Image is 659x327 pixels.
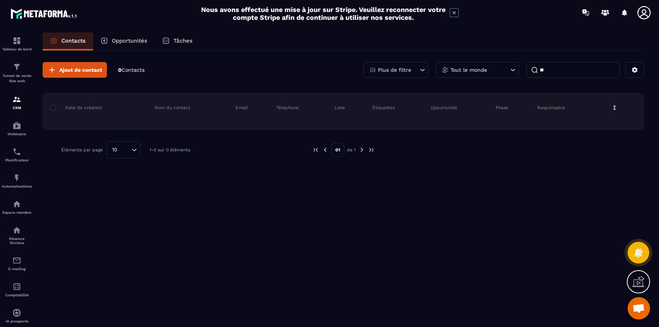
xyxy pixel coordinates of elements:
[496,105,508,111] p: Phase
[335,105,345,111] p: Liste
[2,250,32,277] a: emailemailE-mailing
[155,33,200,50] a: Tâches
[12,62,21,71] img: formation
[276,105,299,111] p: Téléphone
[431,105,457,111] p: Opportunité
[50,105,102,111] p: Date de création
[43,33,93,50] a: Contacts
[12,173,21,182] img: automations
[110,146,120,154] span: 10
[12,226,21,235] img: social-network
[12,256,21,265] img: email
[537,105,565,111] p: Responsable
[368,146,375,153] img: next
[2,237,32,245] p: Réseaux Sociaux
[12,95,21,104] img: formation
[378,67,411,73] p: Plus de filtre
[235,105,248,111] p: Email
[2,168,32,194] a: automationsautomationsAutomatisations
[121,67,145,73] span: Contacts
[12,121,21,130] img: automations
[2,115,32,142] a: automationsautomationsWebinaire
[2,293,32,297] p: Comptabilité
[2,31,32,57] a: formationformationTableau de bord
[358,146,365,153] img: next
[2,142,32,168] a: schedulerschedulerPlanificateur
[2,319,32,323] p: IA prospects
[372,105,395,111] p: Étiquettes
[2,194,32,220] a: automationsautomationsEspace membre
[59,66,102,74] span: Ajout de contact
[12,282,21,291] img: accountant
[2,220,32,250] a: social-networksocial-networkRéseaux Sociaux
[2,210,32,215] p: Espace membre
[322,146,329,153] img: prev
[628,297,650,320] a: Ouvrir le chat
[107,141,140,158] div: Search for option
[173,37,193,44] p: Tâches
[12,308,21,317] img: automations
[93,33,155,50] a: Opportunités
[12,36,21,45] img: formation
[312,146,319,153] img: prev
[2,277,32,303] a: accountantaccountantComptabilité
[155,105,190,111] p: Nom du contact
[450,67,487,73] p: Tout le monde
[12,147,21,156] img: scheduler
[2,184,32,188] p: Automatisations
[112,37,147,44] p: Opportunités
[120,146,130,154] input: Search for option
[2,73,32,84] p: Tunnel de vente Site web
[118,67,145,74] p: 0
[2,57,32,89] a: formationformationTunnel de vente Site web
[331,143,344,157] p: 01
[12,200,21,209] img: automations
[2,158,32,162] p: Planificateur
[10,7,78,20] img: logo
[150,147,190,152] p: 1-0 sur 0 éléments
[2,106,32,110] p: CRM
[201,6,446,21] h2: Nous avons effectué une mise à jour sur Stripe. Veuillez reconnecter votre compte Stripe afin de ...
[2,132,32,136] p: Webinaire
[43,62,107,78] button: Ajout de contact
[347,147,356,153] p: de 1
[61,147,103,152] p: Éléments par page
[2,267,32,271] p: E-mailing
[2,89,32,115] a: formationformationCRM
[2,47,32,51] p: Tableau de bord
[61,37,86,44] p: Contacts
